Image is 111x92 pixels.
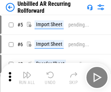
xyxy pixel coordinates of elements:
[17,0,84,14] div: Unbillled AR Recurring Rollforward
[17,61,23,67] span: # 8
[71,61,91,67] div: pending...
[35,60,66,68] div: Reorder Sheet
[35,40,64,49] div: Import Sheet
[96,3,105,12] img: Settings menu
[17,22,23,28] span: # 5
[68,22,89,28] div: pending...
[68,42,89,47] div: pending...
[17,41,23,47] span: # 6
[6,3,15,12] img: Back
[35,20,64,29] div: Import Sheet
[87,4,93,10] img: Support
